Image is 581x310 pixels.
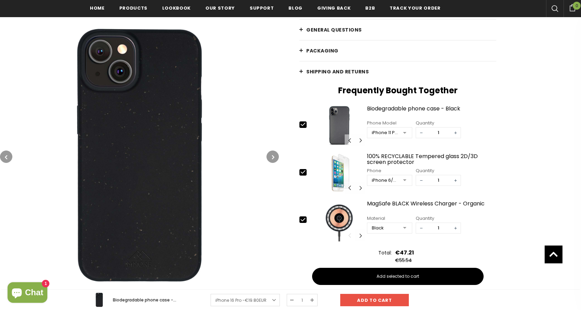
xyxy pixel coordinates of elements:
[450,175,461,186] span: +
[372,129,398,136] div: iPhone 11 PRO MAX
[416,120,461,127] div: Quantity
[564,3,581,11] a: 0
[313,199,365,241] img: MagSafe BLACK Wireless Charger - Organic image 0
[416,175,426,186] span: −
[299,85,496,96] h2: Frequently Bought Together
[365,5,375,11] span: B2B
[416,128,426,138] span: −
[395,257,416,264] div: €55.54
[245,297,266,303] span: €19.80EUR
[450,128,461,138] span: +
[119,5,147,11] span: Products
[367,106,496,118] a: Biodegradable phone case - Black
[306,68,369,75] span: Shipping and returns
[250,5,274,11] span: support
[416,215,461,222] div: Quantity
[162,5,191,11] span: Lookbook
[288,5,303,11] span: Blog
[312,268,484,285] button: Add selected to cart
[90,5,105,11] span: Home
[573,2,581,10] span: 0
[5,282,49,305] inbox-online-store-chat: Shopify online store chat
[306,47,339,54] span: PACKAGING
[378,249,392,256] div: Total:
[313,104,365,146] img: iPhone 11 Pro Biodegradable Phone Case
[367,120,412,127] div: Phone Model
[340,294,409,306] input: Add to cart
[299,40,496,61] a: PACKAGING
[416,167,461,174] div: Quantity
[211,294,280,306] a: iPhone 16 Pro -€19.80EUR
[372,225,398,231] div: Black
[367,167,412,174] div: Phone
[390,5,440,11] span: Track your order
[367,215,412,222] div: Material
[372,177,398,184] div: iPhone 6/6S/7/8/SE2/SE3
[450,223,461,233] span: +
[299,61,496,82] a: Shipping and returns
[367,201,496,213] a: MagSafe BLACK Wireless Charger - Organic
[299,20,496,40] a: General Questions
[306,26,362,33] span: General Questions
[395,248,414,257] div: €47.21
[317,5,351,11] span: Giving back
[377,273,419,279] span: Add selected to cart
[205,5,235,11] span: Our Story
[313,152,365,194] img: Screen Protector iPhone SE 2
[416,223,426,233] span: −
[367,153,496,165] a: 100% RECYCLABLE Tempered glass 2D/3D screen protector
